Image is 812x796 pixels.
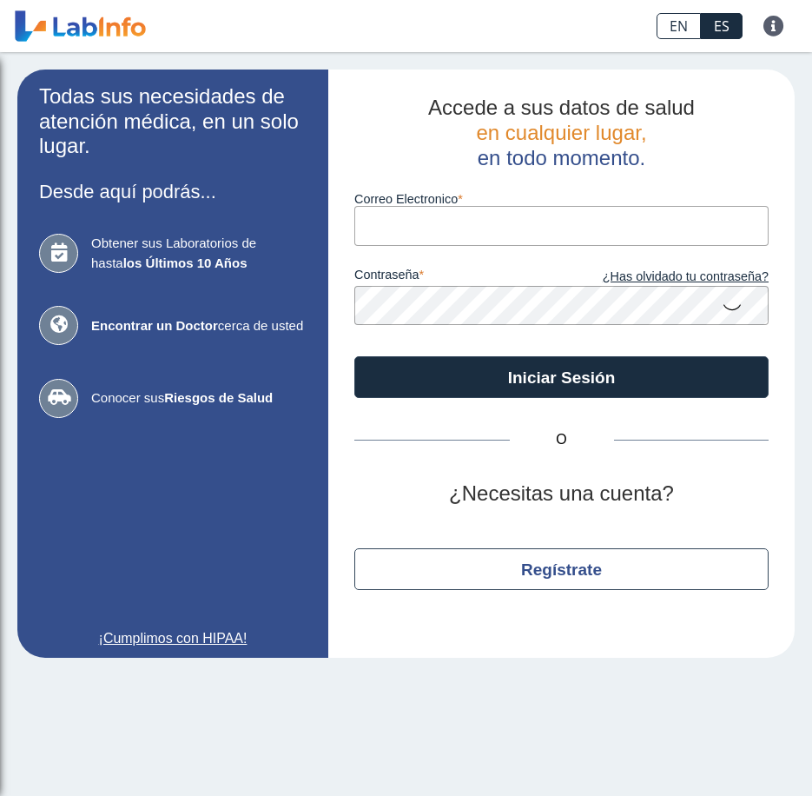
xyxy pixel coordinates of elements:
button: Regístrate [354,548,769,590]
b: Riesgos de Salud [164,390,273,405]
span: O [510,429,614,450]
a: ¿Has olvidado tu contraseña? [562,268,769,287]
span: Obtener sus Laboratorios de hasta [91,234,307,273]
h3: Desde aquí podrás... [39,181,307,202]
h2: Todas sus necesidades de atención médica, en un solo lugar. [39,84,307,159]
span: Conocer sus [91,388,307,408]
button: Iniciar Sesión [354,356,769,398]
b: Encontrar un Doctor [91,318,218,333]
a: ES [701,13,743,39]
h2: ¿Necesitas una cuenta? [354,481,769,507]
span: Accede a sus datos de salud [428,96,695,119]
a: EN [657,13,701,39]
span: cerca de usted [91,316,307,336]
b: los Últimos 10 Años [123,255,248,270]
a: ¡Cumplimos con HIPAA! [39,628,307,649]
span: en cualquier lugar, [476,121,646,144]
label: Correo Electronico [354,192,769,206]
span: en todo momento. [478,146,645,169]
label: contraseña [354,268,562,287]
